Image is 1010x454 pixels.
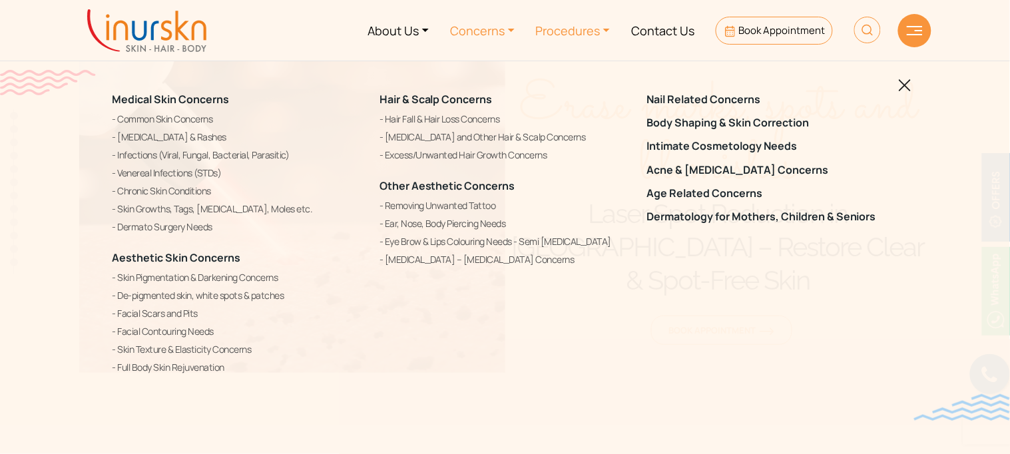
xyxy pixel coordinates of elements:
a: Contact Us [621,5,705,55]
a: Medical Skin Concerns [113,92,230,107]
a: Skin Growths, Tags, [MEDICAL_DATA], Moles etc. [113,201,364,217]
a: Age Related Concerns [646,187,897,200]
a: Dermatology for Mothers, Children & Seniors [646,210,897,223]
a: Eye Brow & Lips Colouring Needs - Semi [MEDICAL_DATA] [379,234,631,250]
a: Removing Unwanted Tattoo [379,198,631,214]
a: Dermato Surgery Needs [113,219,364,235]
a: Concerns [439,5,525,55]
a: [MEDICAL_DATA] and Other Hair & Scalp Concerns [379,129,631,145]
a: Facial Scars and Pits [113,306,364,322]
a: Acne & [MEDICAL_DATA] Concerns [646,164,897,176]
a: De-pigmented skin, white spots & patches [113,288,364,304]
a: Book Appointment [716,17,832,45]
a: Chronic Skin Conditions [113,183,364,199]
a: About Us [358,5,440,55]
a: Other Aesthetic Concerns [379,178,515,193]
a: Hair Fall & Hair Loss Concerns [379,111,631,127]
a: Facial Contouring Needs [113,324,364,340]
a: Hair & Scalp Concerns [379,92,493,107]
a: Intimate Cosmetology Needs [646,140,897,152]
a: Common Skin Concerns [113,111,364,127]
a: Aesthetic Skin Concerns [113,250,241,265]
a: Ear, Nose, Body Piercing Needs [379,216,631,232]
a: Full Body Skin Rejuvenation [113,359,364,375]
a: Skin Pigmentation & Darkening Concerns [113,270,364,286]
img: hamLine.svg [907,26,923,35]
a: Infections (Viral, Fungal, Bacterial, Parasitic) [113,147,364,163]
img: HeaderSearch [854,17,881,43]
a: Procedures [525,5,621,55]
a: Skin Texture & Elasticity Concerns [113,341,364,357]
a: Venereal Infections (STDs) [113,165,364,181]
a: Nail Related Concerns [646,93,897,106]
a: [MEDICAL_DATA] & Rashes [113,129,364,145]
img: bluewave [914,394,1010,421]
a: Excess/Unwanted Hair Growth Concerns [379,147,631,163]
span: Book Appointment [739,23,826,37]
img: blackclosed [899,79,911,92]
a: [MEDICAL_DATA] – [MEDICAL_DATA] Concerns [379,252,631,268]
img: inurskn-logo [87,9,206,52]
a: Body Shaping & Skin Correction [646,116,897,129]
